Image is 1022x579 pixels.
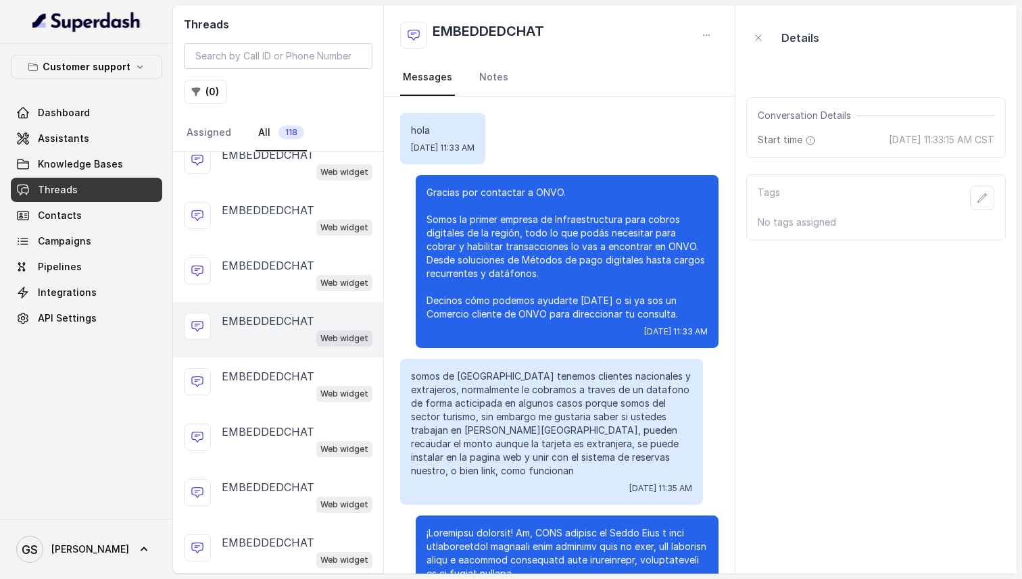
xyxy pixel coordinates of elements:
[320,387,368,401] p: Web widget
[22,543,38,557] text: GS
[781,30,819,46] p: Details
[433,22,544,49] h2: EMBEDDEDCHAT
[11,152,162,176] a: Knowledge Bases
[320,498,368,511] p: Web widget
[320,553,368,567] p: Web widget
[255,115,307,151] a: All118
[11,229,162,253] a: Campaigns
[38,234,91,248] span: Campaigns
[222,313,314,329] p: EMBEDDEDCHAT
[184,16,372,32] h2: Threads
[320,276,368,290] p: Web widget
[222,479,314,495] p: EMBEDDEDCHAT
[43,59,130,75] p: Customer support
[184,80,227,104] button: (0)
[278,126,304,139] span: 118
[758,133,819,147] span: Start time
[644,326,708,337] span: [DATE] 11:33 AM
[427,186,708,321] p: Gracias por contactar a ONVO. Somos la primer empresa de Infraestructura para cobros digitales de...
[222,257,314,274] p: EMBEDDEDCHAT
[38,183,78,197] span: Threads
[32,11,141,32] img: light.svg
[320,221,368,234] p: Web widget
[11,280,162,305] a: Integrations
[411,370,692,478] p: somos de [GEOGRAPHIC_DATA] tenemos clientes nacionales y extrajeros, normalmente le cobramos a tr...
[38,106,90,120] span: Dashboard
[11,55,162,79] button: Customer support
[477,59,511,96] a: Notes
[222,534,314,551] p: EMBEDDEDCHAT
[758,216,994,229] p: No tags assigned
[38,132,89,145] span: Assistants
[11,530,162,568] a: [PERSON_NAME]
[758,186,780,210] p: Tags
[758,109,856,122] span: Conversation Details
[51,543,129,556] span: [PERSON_NAME]
[889,133,994,147] span: [DATE] 11:33:15 AM CST
[184,115,234,151] a: Assigned
[11,101,162,125] a: Dashboard
[222,424,314,440] p: EMBEDDEDCHAT
[320,332,368,345] p: Web widget
[222,147,314,163] p: EMBEDDEDCHAT
[320,166,368,179] p: Web widget
[11,255,162,279] a: Pipelines
[400,59,719,96] nav: Tabs
[629,483,692,494] span: [DATE] 11:35 AM
[11,306,162,330] a: API Settings
[184,115,372,151] nav: Tabs
[38,209,82,222] span: Contacts
[222,202,314,218] p: EMBEDDEDCHAT
[400,59,455,96] a: Messages
[38,311,97,325] span: API Settings
[411,143,474,153] span: [DATE] 11:33 AM
[38,157,123,171] span: Knowledge Bases
[184,43,372,69] input: Search by Call ID or Phone Number
[11,178,162,202] a: Threads
[38,286,97,299] span: Integrations
[222,368,314,384] p: EMBEDDEDCHAT
[11,126,162,151] a: Assistants
[320,443,368,456] p: Web widget
[11,203,162,228] a: Contacts
[38,260,82,274] span: Pipelines
[411,124,474,137] p: hola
